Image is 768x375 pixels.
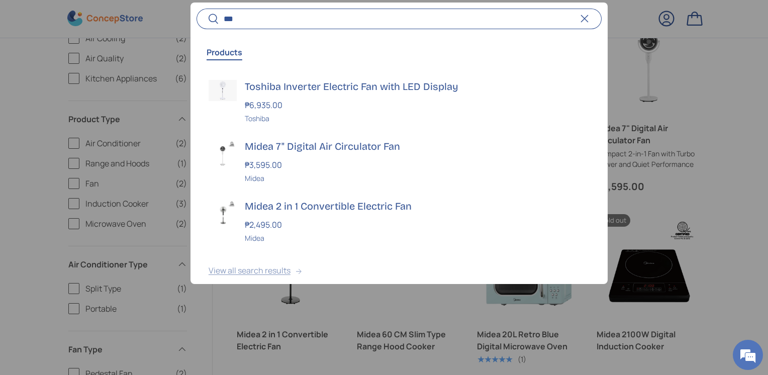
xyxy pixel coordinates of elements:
strong: ₱3,595.00 [245,159,284,170]
button: View all search results [190,251,608,294]
a: https://concepstore.ph/products/toshiba-inverter-electric-fan Toshiba Inverter Electric Fan with ... [190,72,608,132]
textarea: Type your message and hit 'Enter' [5,260,191,295]
div: Toshiba [245,113,590,124]
strong: ₱6,935.00 [245,100,285,111]
div: Midea [245,233,590,243]
div: Midea [245,173,590,183]
a: Midea 7" Digital Air Circulator Fan ₱3,595.00 Midea [190,132,608,192]
div: Chat with us now [52,56,169,69]
img: https://concepstore.ph/products/toshiba-inverter-electric-fan [209,80,237,101]
a: Midea 2 in 1 Convertible Electric Fan ₱2,495.00 Midea [190,192,608,251]
h3: Midea 2 in 1 Convertible Electric Fan [245,200,590,214]
h3: Midea 7" Digital Air Circulator Fan [245,140,590,154]
span: We're online! [58,119,139,221]
h3: Toshiba Inverter Electric Fan with LED Display [245,80,590,94]
strong: ₱2,495.00 [245,219,284,230]
button: Products [207,41,242,64]
div: Minimize live chat window [165,5,189,29]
